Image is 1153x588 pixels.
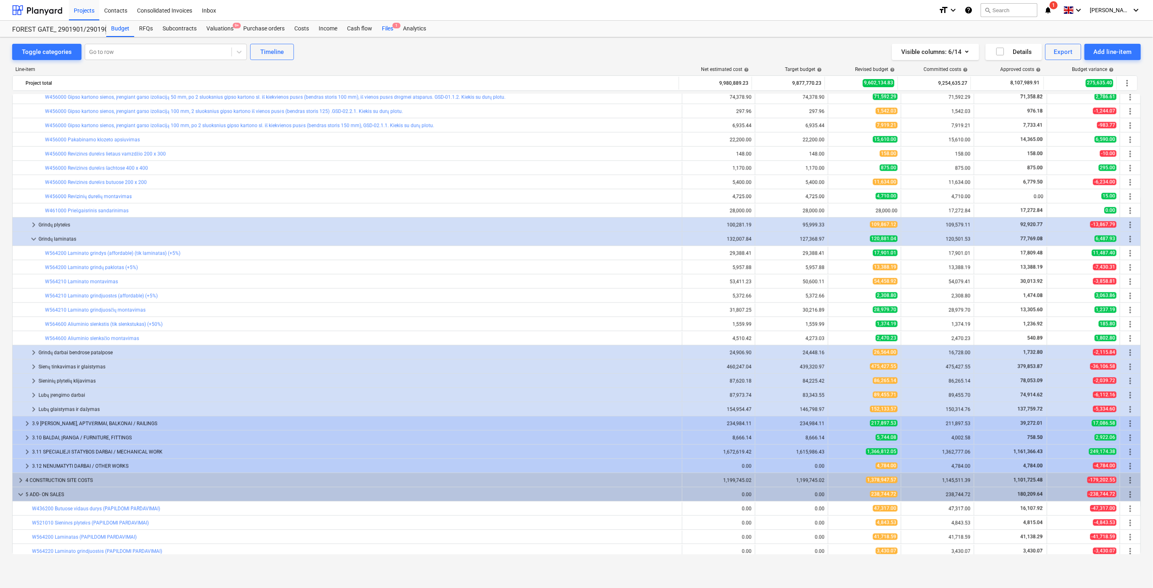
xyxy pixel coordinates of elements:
button: Details [986,44,1042,60]
div: Export [1054,47,1073,57]
div: 4,273.03 [759,336,825,341]
span: 17,272.84 [1020,208,1044,213]
span: 77,769.08 [1020,236,1044,242]
span: 158.00 [1027,151,1044,157]
div: 87,620.18 [686,378,752,384]
div: 5,400.00 [686,180,752,185]
span: More actions [1125,291,1135,301]
div: 148.00 [686,151,752,157]
span: More actions [1125,461,1135,471]
div: 460,247.04 [686,364,752,370]
a: W456000 Revizinių durelių montavimas [45,194,132,200]
span: More actions [1125,206,1135,216]
div: 875.00 [904,165,971,171]
span: 54,458.92 [873,278,898,285]
span: More actions [1125,532,1135,542]
span: More actions [1125,92,1135,102]
span: 13,388.19 [1020,264,1044,270]
div: 8,666.14 [686,435,752,441]
span: -983.77 [1097,122,1117,129]
div: 150,314.76 [904,407,971,412]
span: 2,922.06 [1095,434,1117,441]
div: 71,592.29 [904,94,971,100]
span: keyboard_arrow_right [16,476,26,485]
span: 17,086.58 [1092,420,1117,427]
span: 30,013.92 [1020,279,1044,284]
span: More actions [1125,405,1135,414]
a: W564210 Laminato montavimas [45,279,118,285]
span: 475,427.55 [870,363,898,370]
span: 1,802.80 [1095,335,1117,341]
span: -1,244.07 [1093,108,1117,114]
div: 2,470.23 [904,336,971,341]
span: 2,470.23 [876,335,898,341]
span: More actions [1125,121,1135,131]
span: More actions [1125,220,1135,230]
a: W564210 Laminato grindjuostės (affordable) (+5%) [45,293,158,299]
div: Committed costs [924,67,968,72]
div: 4,725.00 [686,194,752,200]
span: keyboard_arrow_right [29,376,39,386]
span: 1,366,812.05 [866,449,898,455]
span: 120,881.04 [870,236,898,242]
div: 87,973.74 [686,393,752,398]
div: 1,559.99 [686,322,752,327]
i: format_size [939,5,948,15]
div: Target budget [785,67,822,72]
div: 4,710.00 [904,194,971,200]
span: help [1107,67,1114,72]
a: Income [314,21,342,37]
div: 127,368.97 [759,236,825,242]
span: 1,542.03 [876,108,898,114]
a: W564200 Laminatas (PAPILDOMI PARDAVIMAI) [32,534,137,540]
span: More actions [1125,391,1135,400]
span: More actions [1125,249,1135,258]
div: 211,897.53 [904,421,971,427]
div: 95,999.33 [759,222,825,228]
span: -3,858.81 [1093,278,1117,285]
div: 83,343.55 [759,393,825,398]
div: Budget variance [1072,67,1114,72]
span: 78,053.09 [1020,378,1044,384]
span: 17,901.01 [873,250,898,256]
a: Budget [106,21,134,37]
div: 148.00 [759,151,825,157]
span: 13,305.60 [1020,307,1044,313]
div: 11,634.00 [904,180,971,185]
a: W456000 Gipso kartono sienos, įrengiant garso izoliaciją 100 mm, po 2 sluoksnius gipso kartono sl... [45,123,434,129]
span: 217,897.53 [870,420,898,427]
div: 109,579.11 [904,222,971,228]
div: 53,411.23 [686,279,752,285]
button: Search [981,3,1037,17]
div: 29,388.41 [686,251,752,256]
span: 14,365.00 [1020,137,1044,142]
div: 234,984.11 [759,421,825,427]
span: More actions [1125,163,1135,173]
span: 11,634.00 [873,179,898,185]
span: keyboard_arrow_right [29,391,39,400]
span: 2,308.80 [876,292,898,299]
span: help [888,67,895,72]
span: 28,979.70 [873,307,898,313]
span: 15,610.00 [873,136,898,143]
span: keyboard_arrow_right [29,362,39,372]
div: 84,225.42 [759,378,825,384]
div: 5,400.00 [759,180,825,185]
span: keyboard_arrow_right [22,433,32,443]
div: 4,725.00 [759,194,825,200]
span: help [815,67,822,72]
span: -7,430.31 [1093,264,1117,270]
a: W456000 Revizinės durelės lietaus vamzdžio 200 x 300 [45,151,166,157]
div: 100,281.19 [686,222,752,228]
span: 15.00 [1102,193,1117,200]
span: 249,174.38 [1089,449,1117,455]
a: Analytics [398,21,431,37]
div: 28,000.00 [686,208,752,214]
div: 6,935.44 [686,123,752,129]
div: Line-item [12,67,679,72]
div: Subcontracts [158,21,201,37]
a: Costs [289,21,314,37]
div: 120,501.53 [904,236,971,242]
div: 297.96 [686,109,752,114]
